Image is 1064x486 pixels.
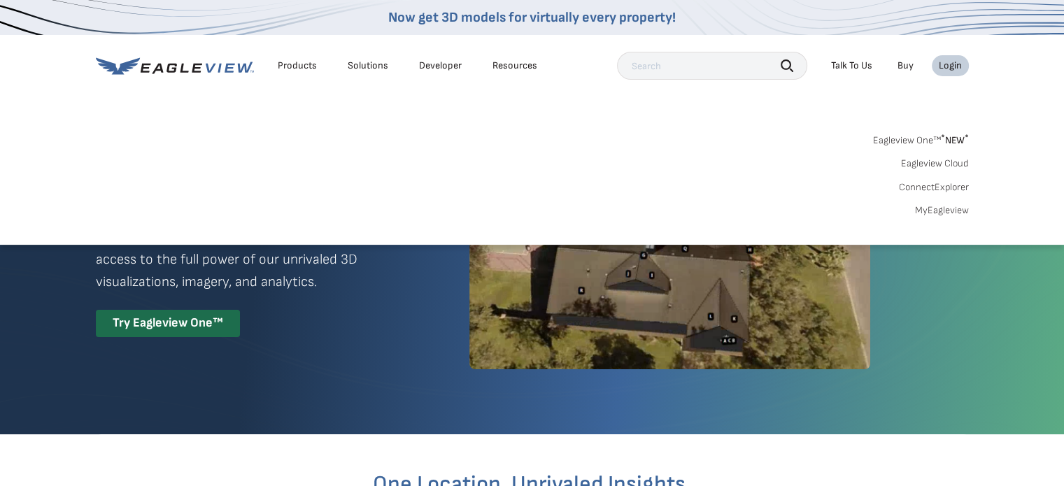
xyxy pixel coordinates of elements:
[278,59,317,72] div: Products
[899,181,969,194] a: ConnectExplorer
[941,134,969,146] span: NEW
[873,130,969,146] a: Eagleview One™*NEW*
[901,157,969,170] a: Eagleview Cloud
[96,226,419,293] p: A premium digital experience that provides seamless access to the full power of our unrivaled 3D ...
[831,59,872,72] div: Talk To Us
[915,204,969,217] a: MyEagleview
[348,59,388,72] div: Solutions
[492,59,537,72] div: Resources
[96,310,240,337] div: Try Eagleview One™
[939,59,962,72] div: Login
[898,59,914,72] a: Buy
[388,9,676,26] a: Now get 3D models for virtually every property!
[617,52,807,80] input: Search
[419,59,462,72] a: Developer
